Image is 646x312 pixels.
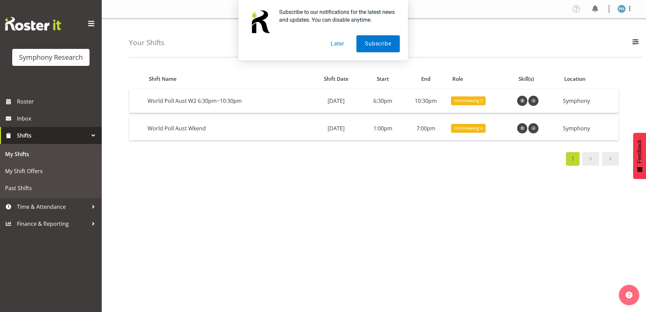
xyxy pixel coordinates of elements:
span: Finance & Reporting [17,219,88,229]
span: Role [452,75,463,83]
button: Later [322,35,353,52]
div: Subscribe to our notifications for the latest news and updates. You can disable anytime. [274,8,400,24]
td: [DATE] [309,116,363,140]
span: Roster [17,96,98,107]
td: 10:30pm [403,89,449,113]
span: Feedback [637,140,643,163]
span: Time & Attendance [17,202,88,212]
td: Symphony [560,89,619,113]
span: My Shift Offers [5,166,97,176]
span: End [421,75,430,83]
td: Symphony [560,116,619,140]
span: Interviewing 3 [454,97,483,104]
button: Subscribe [356,35,399,52]
td: [DATE] [309,89,363,113]
td: 1:00pm [363,116,403,140]
span: Shift Name [149,75,177,83]
img: help-xxl-2.png [626,292,632,298]
td: 6:30pm [363,89,403,113]
td: World Poll Aust W2 6:30pm~10:30pm [145,89,309,113]
span: Past Shifts [5,183,97,193]
td: 7:00pm [403,116,449,140]
span: Inbox [17,113,98,124]
span: Location [564,75,586,83]
button: Feedback - Show survey [633,133,646,179]
span: Shifts [17,130,88,141]
img: notification icon [247,8,274,35]
a: Past Shifts [2,180,100,197]
span: My Shifts [5,149,97,159]
td: World Poll Aust Wkend [145,116,309,140]
a: My Shifts [2,146,100,163]
a: My Shift Offers [2,163,100,180]
span: Interviewing 4 [454,125,483,131]
span: Skill(s) [518,75,534,83]
span: Start [377,75,389,83]
span: Shift Date [324,75,349,83]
